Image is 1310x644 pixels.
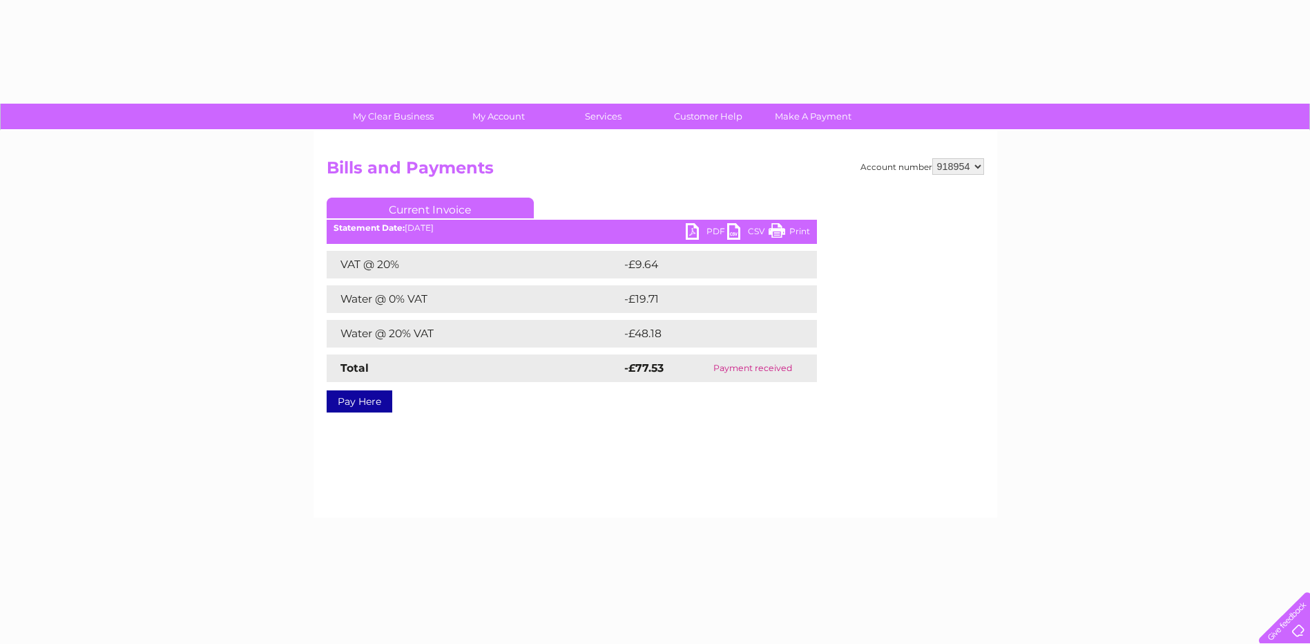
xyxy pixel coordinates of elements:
[327,198,534,218] a: Current Invoice
[336,104,450,129] a: My Clear Business
[624,361,664,375] strong: -£77.53
[327,158,984,184] h2: Bills and Payments
[689,354,816,382] td: Payment received
[651,104,765,129] a: Customer Help
[327,390,392,413] a: Pay Here
[727,223,769,243] a: CSV
[621,251,789,278] td: -£9.64
[546,104,660,129] a: Services
[860,158,984,175] div: Account number
[327,223,817,233] div: [DATE]
[327,285,621,313] td: Water @ 0% VAT
[686,223,727,243] a: PDF
[621,320,791,348] td: -£48.18
[769,223,810,243] a: Print
[621,285,789,313] td: -£19.71
[441,104,555,129] a: My Account
[756,104,870,129] a: Make A Payment
[340,361,369,375] strong: Total
[327,251,621,278] td: VAT @ 20%
[334,222,405,233] b: Statement Date:
[327,320,621,348] td: Water @ 20% VAT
